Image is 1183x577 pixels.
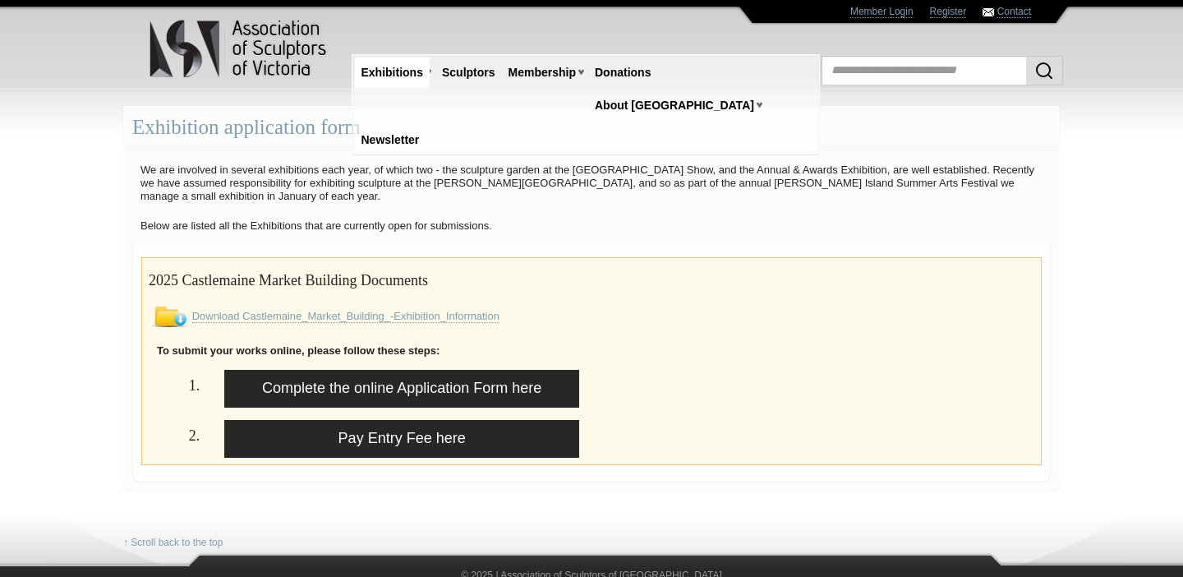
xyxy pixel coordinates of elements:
[224,370,579,408] a: Complete the online Application Form here
[132,159,1051,207] p: We are involved in several exhibitions each year, of which two - the sculpture garden at the [GEO...
[149,307,189,327] img: Download File
[192,310,499,323] a: Download Castlemaine_Market_Building_-Exhibition_Information
[123,537,223,549] a: ↑ Scroll back to the top
[123,106,1060,150] div: Exhibition application form
[435,58,502,88] a: Sculptors
[149,420,200,449] h2: 2.
[355,58,430,88] a: Exhibitions
[149,370,200,399] h2: 1.
[588,90,761,121] a: About [GEOGRAPHIC_DATA]
[588,58,657,88] a: Donations
[149,265,1034,293] h2: 2025 Castlemaine Market Building Documents
[850,6,914,18] a: Member Login
[502,58,582,88] a: Membership
[149,16,329,81] img: logo.png
[224,420,579,458] a: Pay Entry Fee here
[157,344,440,357] strong: To submit your works online, please follow these steps:
[1034,61,1054,81] img: Search
[997,6,1031,18] a: Contact
[355,125,426,155] a: Newsletter
[132,215,1051,237] p: Below are listed all the Exhibitions that are currently open for submissions.
[983,8,994,16] img: Contact ASV
[930,6,967,18] a: Register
